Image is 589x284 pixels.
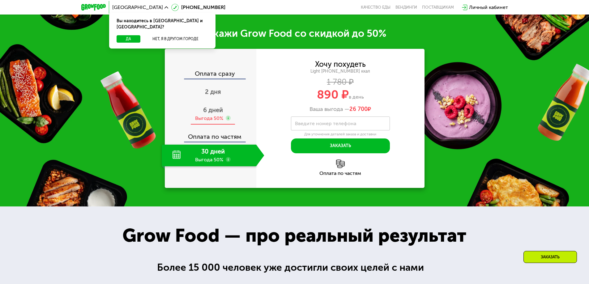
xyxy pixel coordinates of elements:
span: [GEOGRAPHIC_DATA] [112,5,163,10]
span: 26 700 [349,106,368,112]
span: ₽ [349,106,371,113]
a: Качество еды [361,5,391,10]
div: Личный кабинет [469,4,508,11]
span: в день [349,94,364,100]
div: Хочу похудеть [315,61,366,68]
div: Оплата по частям [256,171,425,176]
div: Вы находитесь в [GEOGRAPHIC_DATA] и [GEOGRAPHIC_DATA]? [109,13,216,35]
div: Заказать [523,251,577,263]
img: l6xcnZfty9opOoJh.png [336,159,345,168]
label: Введите номер телефона [295,122,356,125]
span: 6 дней [203,106,223,114]
button: Заказать [291,138,390,153]
div: поставщикам [422,5,454,10]
div: Более 15 000 человек уже достигли своих целей с нами [157,260,432,275]
button: Нет, я в другом городе [143,35,208,43]
div: Для уточнения деталей заказа и доставки [291,132,390,137]
span: 890 ₽ [317,87,349,102]
div: 1 780 ₽ [256,79,425,86]
div: Оплата сразу [165,70,256,78]
div: Оплата по частям [165,127,256,142]
span: 2 дня [205,88,221,95]
a: [PHONE_NUMBER] [171,4,225,11]
a: Вендинги [395,5,417,10]
div: Grow Food — про реальный результат [109,222,480,249]
div: Light [PHONE_NUMBER] ккал [256,69,425,74]
div: Ваша выгода — [256,106,425,113]
div: Выгода 50% [195,115,223,122]
button: Да [117,35,140,43]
